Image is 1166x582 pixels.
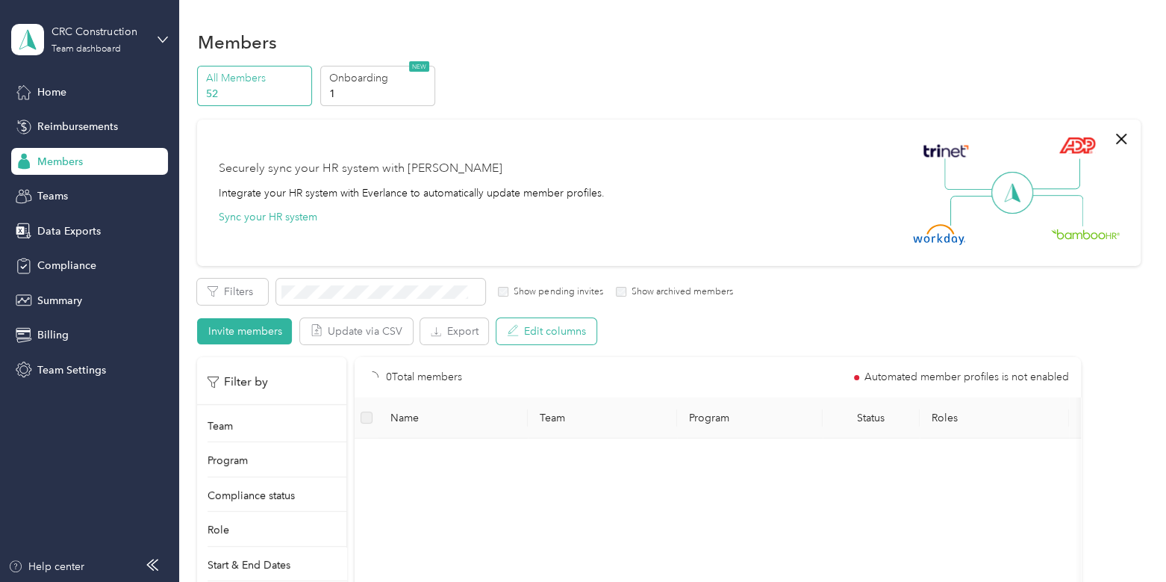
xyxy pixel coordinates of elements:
th: Status [823,397,920,439]
p: Filter by [208,373,268,391]
h1: Members [197,34,276,50]
p: 1 [328,86,430,102]
p: Program [208,453,248,468]
button: Export [420,318,488,344]
img: ADP [1059,137,1095,154]
img: Line Left Down [950,195,1002,226]
span: Team Settings [37,362,106,378]
button: Invite members [197,318,292,344]
span: Summary [37,293,82,309]
label: Show pending invites [508,285,602,299]
th: Team [528,397,677,439]
label: Show archived members [626,285,733,299]
button: Edit columns [496,318,596,344]
p: Onboarding [328,70,430,86]
img: Line Right Down [1031,195,1083,227]
span: Data Exports [37,223,101,239]
button: Help center [8,559,84,575]
span: Reimbursements [37,119,118,134]
iframe: Everlance-gr Chat Button Frame [1082,498,1166,582]
div: Team dashboard [52,45,120,54]
th: Roles [920,397,1069,439]
p: 52 [206,86,308,102]
span: Teams [37,188,68,204]
p: 0 Total members [386,369,462,386]
img: Workday [913,224,965,245]
div: CRC Construction [52,24,145,40]
p: Team [208,418,233,434]
span: Home [37,84,66,100]
img: Line Right Up [1028,158,1080,190]
p: Start & End Dates [208,557,290,573]
div: Securely sync your HR system with [PERSON_NAME] [218,160,502,178]
img: Line Left Up [944,158,997,191]
p: Compliance status [208,488,295,504]
img: BambooHR [1051,229,1120,239]
button: Update via CSV [300,318,413,344]
span: Name [390,412,516,424]
button: Sync your HR system [218,209,317,225]
span: Members [37,154,83,170]
th: Program [677,397,823,439]
img: Trinet [920,140,972,161]
span: NEW [409,61,429,72]
span: Compliance [37,258,96,273]
div: Integrate your HR system with Everlance to automatically update member profiles. [218,185,604,201]
p: All Members [206,70,308,86]
th: Name [378,397,528,439]
span: Billing [37,327,69,343]
p: Role [208,522,229,538]
span: Automated member profiles is not enabled [864,372,1069,383]
button: Filters [197,279,268,305]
